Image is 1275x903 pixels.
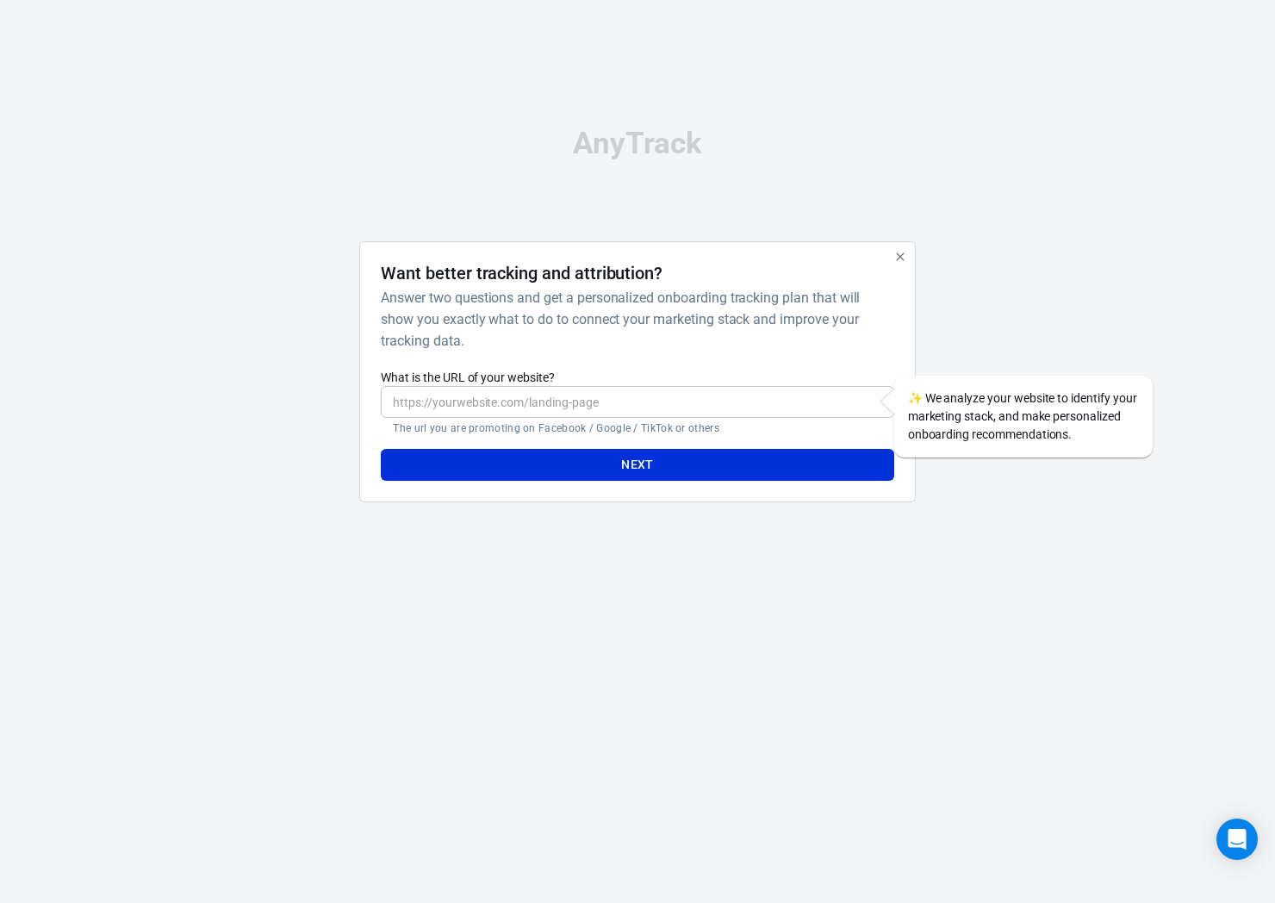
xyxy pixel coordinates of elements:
input: https://yourwebsite.com/landing-page [381,386,893,418]
div: AnyTrack [207,128,1068,159]
h6: Answer two questions and get a personalized onboarding tracking plan that will show you exactly w... [381,287,886,352]
button: Next [381,449,893,481]
p: The url you are promoting on Facebook / Google / TikTok or others [393,421,881,435]
label: What is the URL of your website? [381,369,893,386]
span: sparkles [908,391,923,405]
div: Open Intercom Messenger [1216,819,1258,860]
div: We analyze your website to identify your marketing stack, and make personalized onboarding recomm... [894,376,1153,458]
h4: Want better tracking and attribution? [381,263,662,283]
